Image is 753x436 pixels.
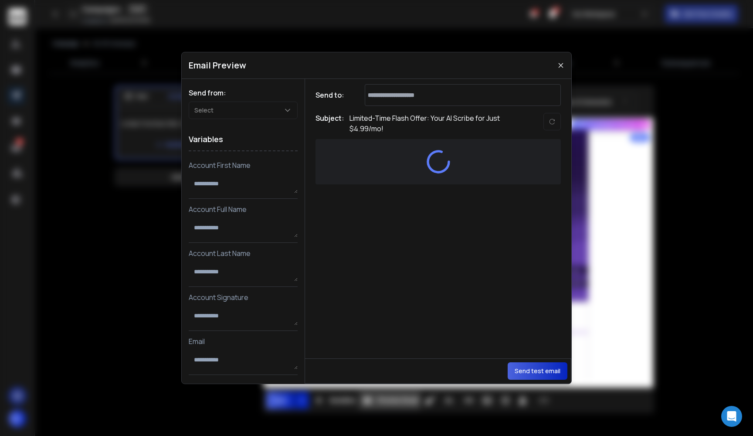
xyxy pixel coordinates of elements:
h1: Send to: [315,90,350,100]
button: Send test email [508,362,567,380]
div: Open Intercom Messenger [721,406,742,427]
h1: Send from: [189,88,298,98]
h1: Email Preview [189,59,246,72]
p: Account Last Name [189,248,298,259]
p: Email [189,336,298,347]
p: Account First Name [189,160,298,170]
h1: Variables [189,128,298,151]
h1: Subject: [315,113,344,134]
p: Limited-Time Flash Offer: Your AI Scribe for Just $4.99/mo! [349,113,524,134]
p: Account Signature [189,292,298,303]
p: Account Full Name [189,204,298,215]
